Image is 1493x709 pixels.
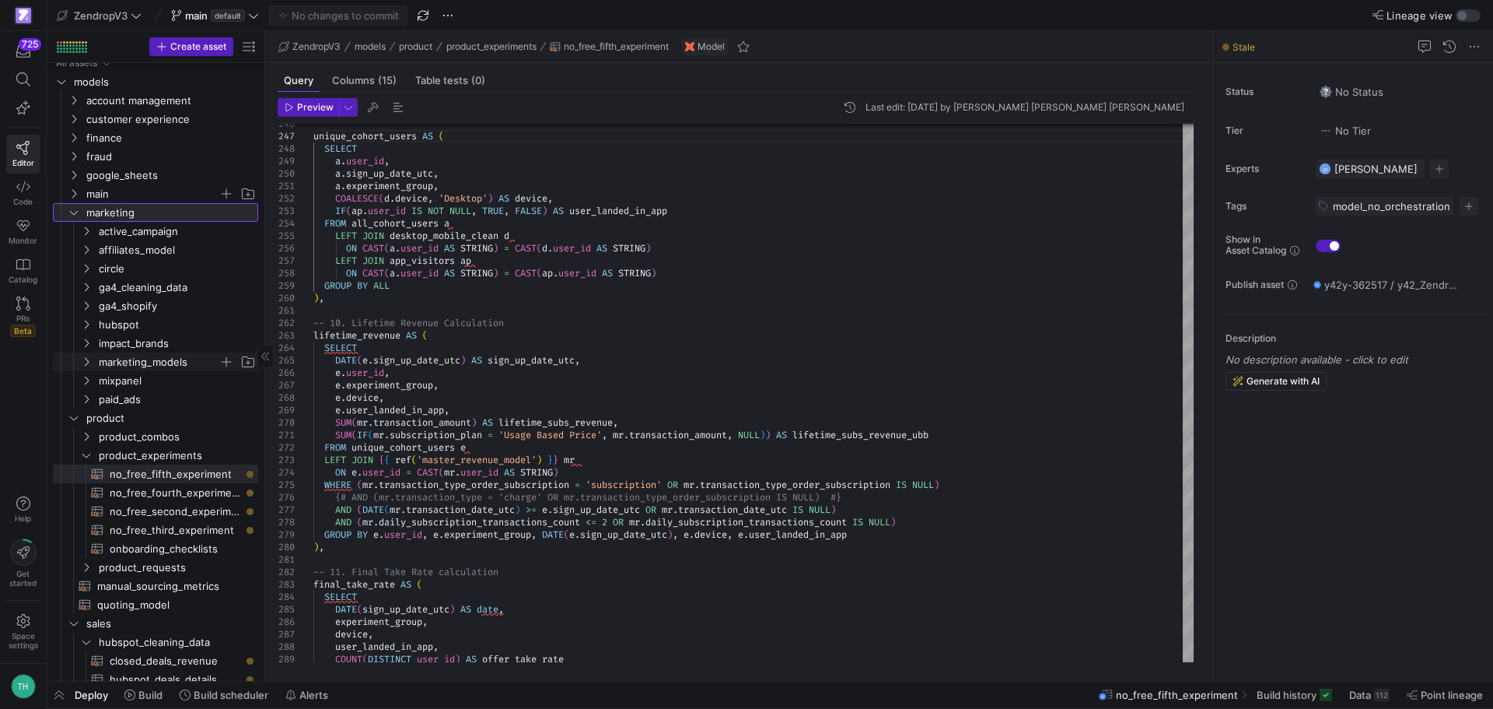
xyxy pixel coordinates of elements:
span: Stale [1233,41,1255,53]
div: Press SPACE to select this row. [53,259,258,278]
button: Alerts [278,682,335,708]
div: 258 [278,267,295,279]
span: AS [406,329,417,342]
span: user_id [558,267,596,279]
a: Code [6,174,40,212]
span: Help [13,514,33,523]
div: 265 [278,354,295,367]
span: mixpanel [99,372,256,390]
span: experiment_group [346,180,433,192]
span: active_campaign [99,223,256,240]
span: Beta [10,325,36,337]
button: product [395,37,436,56]
button: product_experiments [442,37,540,56]
span: no_free_fourth_experiment​​​​​​​​​​ [110,484,240,502]
span: impact_brands [99,335,256,353]
div: Press SPACE to select this row. [53,184,258,203]
div: Press SPACE to select this row. [53,334,258,353]
span: FROM [324,217,346,230]
span: AS [553,205,564,217]
span: main [185,9,208,22]
span: (0) [471,75,485,86]
span: FALSE [515,205,542,217]
span: Build history [1257,689,1316,701]
span: onboarding_checklists​​​​​​​​​​ [110,540,240,558]
span: hubspot_cleaning_data [99,634,256,651]
span: Query [284,75,313,86]
button: ZendropV3 [274,37,344,56]
span: e [335,391,341,404]
div: Press SPACE to select this row. [53,54,258,72]
span: d [542,242,547,254]
span: finance [86,129,256,147]
span: -- 10. Lifetime Revenue Calculation [313,317,504,329]
span: IF [335,205,346,217]
a: no_free_third_experiment​​​​​​​​​​ [53,521,258,539]
span: main [86,185,219,203]
span: 'Desktop' [439,192,488,205]
div: Press SPACE to select this row. [53,110,258,128]
span: default [211,9,245,22]
span: SUM [335,416,351,429]
div: 255 [278,230,295,242]
span: , [504,205,509,217]
span: Build [138,689,163,701]
button: No tierNo Tier [1316,121,1375,141]
span: Monitor [9,236,37,245]
div: 266 [278,367,295,379]
span: ga4_cleaning_data [99,279,256,297]
div: Press SPACE to select this row. [53,390,258,409]
img: No status [1320,86,1332,98]
span: sign_up_date_utc [488,354,575,367]
div: 256 [278,242,295,254]
span: JOIN [362,230,384,242]
span: Generate with AI [1246,376,1320,387]
span: PRs [16,314,30,323]
div: 725 [19,38,41,51]
span: . [341,379,346,391]
span: CAST [362,267,384,279]
div: Press SPACE to select this row. [53,614,258,633]
span: ( [537,267,542,279]
div: 250 [278,167,295,180]
div: TH [11,674,36,699]
span: desktop_mobile_clean [390,230,498,242]
span: hubspot [99,316,256,334]
span: product_experiments [99,447,256,465]
span: Alerts [299,689,328,701]
a: https://storage.googleapis.com/y42-prod-data-exchange/images/qZXOSqkTtPuVcXVzF40oUlM07HVTwZXfPK0U... [6,2,40,29]
div: 253 [278,205,295,217]
button: no_free_fifth_experiment [546,37,673,56]
span: device [346,391,379,404]
span: Tags [1226,201,1303,212]
span: no_free_fifth_experiment​​​​​​​​​​ [110,465,240,483]
button: Build history [1250,682,1339,708]
button: Generate with AI [1226,372,1327,391]
span: SELECT [324,342,357,354]
span: Experts [1226,163,1303,174]
a: no_free_second_experiment_v2​​​​​​​​​​ [53,502,258,521]
a: quoting_model​​​​​​​​​​ [53,595,258,614]
span: AS [422,130,433,142]
span: a [444,217,449,230]
span: = [504,242,509,254]
span: LEFT [335,254,357,267]
span: Columns [332,75,397,86]
span: app_visitors [390,254,455,267]
span: Table tests [415,75,485,86]
span: ON [346,242,357,254]
span: no_free_third_experiment​​​​​​​​​​ [110,521,240,539]
a: Editor [6,135,40,174]
span: GROUP [324,279,351,292]
span: ) [493,267,498,279]
div: Press SPACE to select this row. [53,128,258,147]
span: user_id [346,367,384,379]
span: user_id [553,242,591,254]
div: Press SPACE to select this row. [53,315,258,334]
span: (15) [378,75,397,86]
span: e [335,404,341,416]
span: JOIN [362,254,384,267]
span: ( [346,205,351,217]
span: affiliates_model [99,241,256,259]
span: e [335,367,341,379]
